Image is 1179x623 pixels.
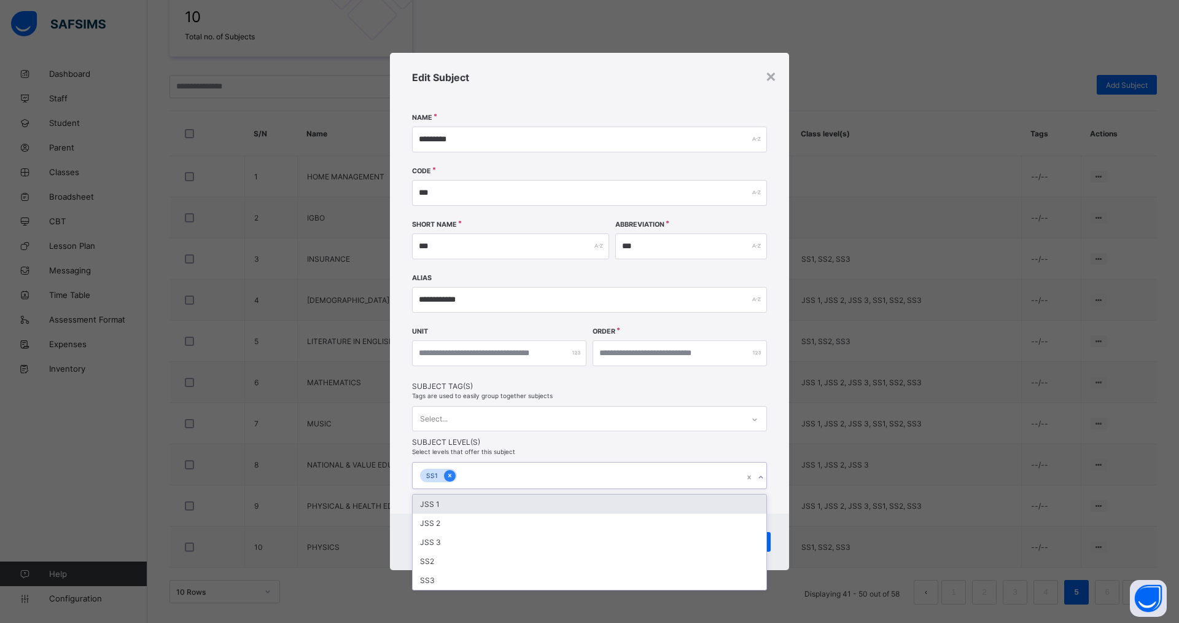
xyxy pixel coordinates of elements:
[412,221,457,229] label: Short Name
[420,469,444,483] div: SS1
[615,221,664,229] label: Abbreviation
[765,65,777,86] div: ×
[413,514,766,533] div: JSS 2
[420,407,448,431] div: Select...
[412,71,469,84] span: Edit Subject
[412,114,432,122] label: Name
[412,167,431,175] label: Code
[593,327,615,335] label: Order
[412,392,553,399] span: Tags are used to easily group together subjects
[412,437,767,447] span: Subject Level(s)
[412,327,428,335] label: Unit
[413,552,766,571] div: SS2
[412,274,432,282] label: Alias
[1130,580,1167,617] button: Open asap
[412,382,767,391] span: Subject Tag(s)
[413,495,766,514] div: JSS 1
[413,533,766,552] div: JSS 3
[412,448,515,455] span: Select levels that offer this subject
[413,571,766,590] div: SS3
